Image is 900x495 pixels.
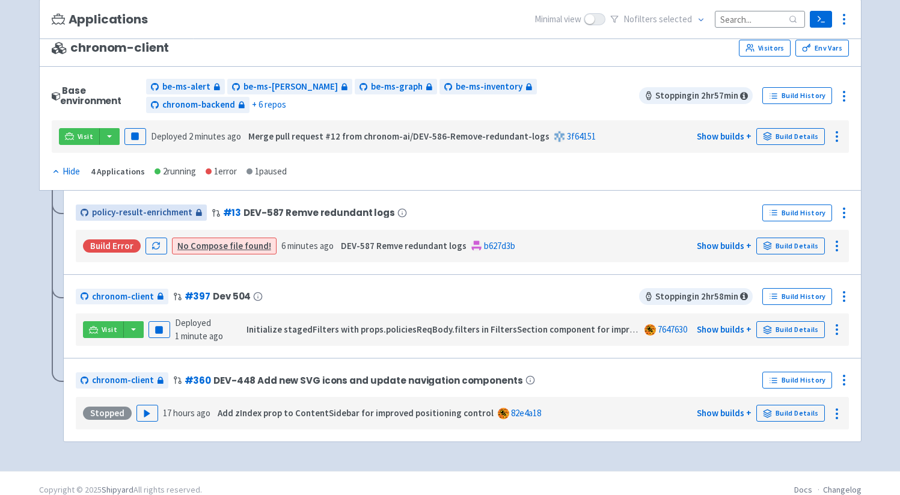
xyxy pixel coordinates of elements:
[715,11,805,27] input: Search...
[185,374,212,387] a: #360
[697,240,752,251] a: Show builds +
[810,11,832,28] a: Terminal
[281,240,334,251] time: 6 minutes ago
[52,165,81,179] button: Hide
[246,324,728,335] strong: Initialize stagedFilters with props.policiesReqBody.filters in FiltersSection component for impro...
[151,131,241,142] span: Deployed
[155,165,196,179] div: 2 running
[511,407,541,419] a: 82e4a18
[484,240,515,251] a: b627d3b
[76,289,168,305] a: chronom-client
[177,240,271,251] a: No Compose file found!
[756,321,825,338] a: Build Details
[83,407,132,420] div: Stopped
[639,288,753,305] span: Stopping in 2 hr 58 min
[659,13,692,25] span: selected
[185,290,211,303] a: #397
[762,372,832,389] a: Build History
[762,87,832,104] a: Build History
[52,85,142,106] div: Base environment
[739,40,791,57] a: Visitors
[76,204,207,221] a: policy-result-enrichment
[658,324,687,335] a: 7647630
[246,165,287,179] div: 1 paused
[823,484,862,495] a: Changelog
[102,484,133,495] a: Shipyard
[762,288,832,305] a: Build History
[697,324,752,335] a: Show builds +
[92,290,154,304] span: chronom-client
[162,80,210,94] span: be-ms-alert
[59,128,100,145] a: Visit
[213,375,522,386] span: DEV-448 Add new SVG icons and update navigation components
[243,80,338,94] span: be-ms-[PERSON_NAME]
[227,79,352,95] a: be-ms-[PERSON_NAME]
[213,291,251,301] span: Dev 504
[762,204,832,221] a: Build History
[355,79,437,95] a: be-ms-graph
[341,240,467,251] strong: DEV-587 Remve redundant logs
[78,132,93,141] span: Visit
[175,317,223,342] span: Deployed
[146,79,225,95] a: be-ms-alert
[223,206,242,219] a: #13
[756,238,825,254] a: Build Details
[146,97,249,113] a: chronom-backend
[136,405,158,422] button: Play
[252,98,286,112] span: + 6 repos
[756,405,825,422] a: Build Details
[795,40,848,57] a: Env Vars
[102,325,117,334] span: Visit
[124,128,146,145] button: Pause
[76,372,168,389] a: chronom-client
[567,131,596,142] a: 3f64151
[456,80,522,94] span: be-ms-inventory
[92,374,154,387] span: chronom-client
[162,98,235,112] span: chronom-backend
[175,330,223,342] time: 1 minute ago
[794,484,812,495] a: Docs
[697,407,752,419] a: Show builds +
[52,13,148,26] h3: Applications
[697,131,752,142] a: Show builds +
[206,165,237,179] div: 1 error
[639,87,753,104] span: Stopping in 2 hr 57 min
[52,165,80,179] div: Hide
[371,80,423,94] span: be-ms-graph
[91,165,145,179] div: 4 Applications
[623,13,692,26] span: No filter s
[52,41,170,55] span: chronom-client
[148,321,170,338] button: Pause
[163,407,210,419] time: 17 hours ago
[83,239,141,253] div: Build Error
[534,13,581,26] span: Minimal view
[218,407,494,419] strong: Add zIndex prop to ContentSidebar for improved positioning control
[189,131,241,142] time: 2 minutes ago
[243,208,395,218] span: DEV-587 Remve redundant logs
[756,128,825,145] a: Build Details
[248,131,549,142] strong: Merge pull request #12 from chronom-ai/DEV-586-Remove-redundant-logs
[92,206,192,220] span: policy-result-enrichment
[439,79,537,95] a: be-ms-inventory
[83,321,124,338] a: Visit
